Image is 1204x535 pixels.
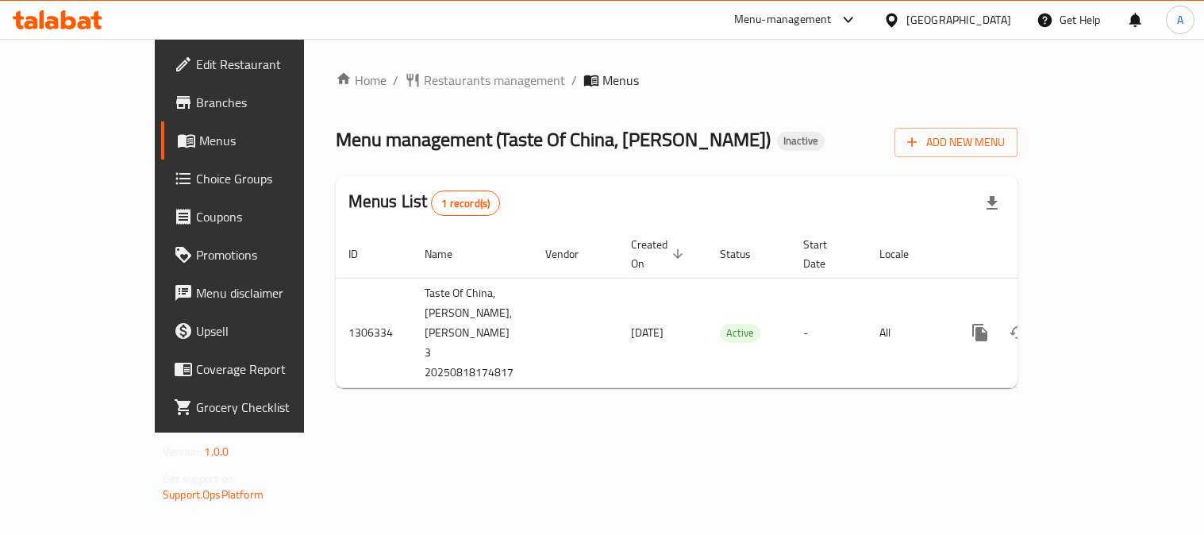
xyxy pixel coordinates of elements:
span: A [1177,11,1183,29]
a: Support.OpsPlatform [163,484,263,505]
span: Promotions [196,245,343,264]
span: Status [720,244,771,264]
span: Vendor [545,244,599,264]
a: Branches [161,83,356,121]
span: Restaurants management [424,71,565,90]
span: Upsell [196,321,343,341]
div: Total records count [431,191,500,216]
span: [DATE] [631,322,664,343]
div: Export file [973,184,1011,222]
div: [GEOGRAPHIC_DATA] [906,11,1011,29]
td: - [790,278,867,387]
button: Add New Menu [894,128,1017,157]
span: ID [348,244,379,264]
span: Menus [199,131,343,150]
span: Branches [196,93,343,112]
span: Coverage Report [196,360,343,379]
a: Promotions [161,236,356,274]
th: Actions [948,230,1126,279]
span: Name [425,244,473,264]
span: Coupons [196,207,343,226]
a: Restaurants management [405,71,565,90]
td: 1306334 [336,278,412,387]
a: Coverage Report [161,350,356,388]
span: Version: [163,441,202,462]
a: Upsell [161,312,356,350]
span: Edit Restaurant [196,55,343,74]
span: Start Date [803,235,848,273]
span: Get support on: [163,468,236,489]
span: Menus [602,71,639,90]
a: Choice Groups [161,160,356,198]
a: Menus [161,121,356,160]
h2: Menus List [348,190,500,216]
a: Coupons [161,198,356,236]
td: All [867,278,948,387]
span: Inactive [777,134,825,148]
div: Active [720,324,760,343]
span: Choice Groups [196,169,343,188]
a: Menu disclaimer [161,274,356,312]
button: Change Status [999,314,1037,352]
span: Add New Menu [907,133,1005,152]
span: Menu disclaimer [196,283,343,302]
span: Menu management ( Taste Of China, [PERSON_NAME] ) [336,121,771,157]
span: Created On [631,235,688,273]
div: Inactive [777,132,825,151]
li: / [571,71,577,90]
span: 1.0.0 [204,441,229,462]
nav: breadcrumb [336,71,1017,90]
div: Menu-management [734,10,832,29]
td: Taste Of China, [PERSON_NAME],[PERSON_NAME] 3 20250818174817 [412,278,533,387]
a: Home [336,71,387,90]
table: enhanced table [336,230,1126,388]
li: / [393,71,398,90]
span: Locale [879,244,929,264]
span: Grocery Checklist [196,398,343,417]
a: Edit Restaurant [161,45,356,83]
button: more [961,314,999,352]
span: Active [720,324,760,342]
span: 1 record(s) [432,196,499,211]
a: Grocery Checklist [161,388,356,426]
